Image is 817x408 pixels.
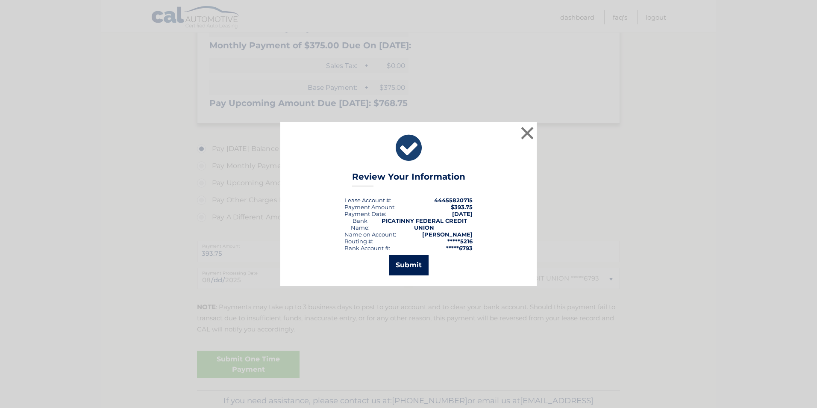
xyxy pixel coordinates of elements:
strong: [PERSON_NAME] [422,231,473,238]
div: Lease Account #: [344,197,391,204]
div: : [344,210,386,217]
strong: PICATINNY FEDERAL CREDIT UNION [382,217,467,231]
button: × [519,124,536,142]
div: Bank Name: [344,217,376,231]
div: Routing #: [344,238,373,245]
span: $393.75 [451,204,473,210]
span: [DATE] [452,210,473,217]
div: Payment Amount: [344,204,396,210]
div: Bank Account #: [344,245,390,251]
span: Payment Date [344,210,385,217]
h3: Review Your Information [352,171,465,186]
div: Name on Account: [344,231,396,238]
button: Submit [389,255,429,275]
strong: 44455820715 [434,197,473,204]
